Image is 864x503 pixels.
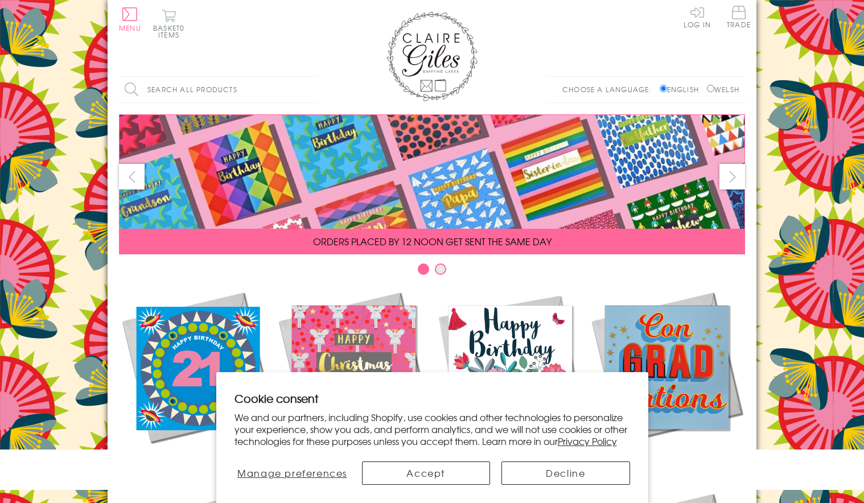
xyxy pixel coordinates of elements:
[234,411,630,447] p: We and our partners, including Shopify, use cookies and other technologies to personalize your ex...
[707,85,714,92] input: Welsh
[562,84,657,94] p: Choose a language:
[158,23,184,40] span: 0 items
[418,263,429,275] button: Carousel Page 1 (Current Slide)
[119,7,141,31] button: Menu
[501,461,630,485] button: Decline
[727,6,751,30] a: Trade
[234,390,630,406] h2: Cookie consent
[660,84,705,94] label: English
[275,289,432,468] a: Christmas
[119,77,318,102] input: Search all products
[313,234,552,248] span: ORDERS PLACED BY 12 NOON GET SENT THE SAME DAY
[432,289,589,468] a: Birthdays
[119,263,745,281] div: Carousel Pagination
[684,6,711,28] a: Log In
[119,289,275,468] a: New Releases
[435,263,446,275] button: Carousel Page 2
[589,289,745,468] a: Academic
[707,84,739,94] label: Welsh
[727,6,751,28] span: Trade
[386,11,478,101] img: Claire Giles Greetings Cards
[719,164,745,189] button: next
[119,164,145,189] button: prev
[119,23,141,33] span: Menu
[153,9,184,38] button: Basket0 items
[307,77,318,102] input: Search
[558,434,617,448] a: Privacy Policy
[660,85,667,92] input: English
[234,461,351,485] button: Manage preferences
[362,461,490,485] button: Accept
[237,466,347,480] span: Manage preferences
